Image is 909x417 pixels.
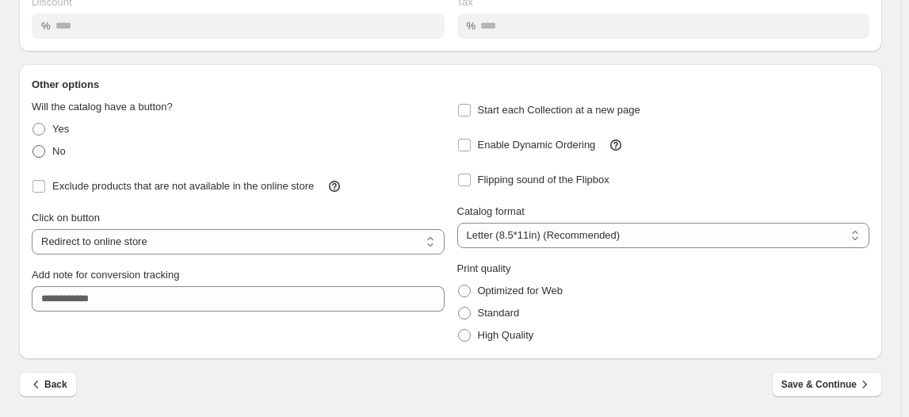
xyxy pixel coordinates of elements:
[32,212,100,224] span: Click on button
[29,377,67,392] span: Back
[41,20,51,32] span: %
[478,329,534,341] span: High Quality
[457,205,525,217] span: Catalog format
[52,180,314,192] span: Exclude products that are not available in the online store
[19,372,77,397] button: Back
[52,123,69,135] span: Yes
[467,20,476,32] span: %
[52,145,66,157] span: No
[478,139,596,151] span: Enable Dynamic Ordering
[457,262,511,274] span: Print quality
[478,174,609,186] span: Flipping sound of the Flipbox
[772,372,882,397] button: Save & Continue
[478,285,563,296] span: Optimized for Web
[32,77,869,93] h2: Other options
[781,377,873,392] span: Save & Continue
[32,269,179,281] span: Add note for conversion tracking
[32,101,173,113] span: Will the catalog have a button?
[478,307,520,319] span: Standard
[478,104,640,116] span: Start each Collection at a new page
